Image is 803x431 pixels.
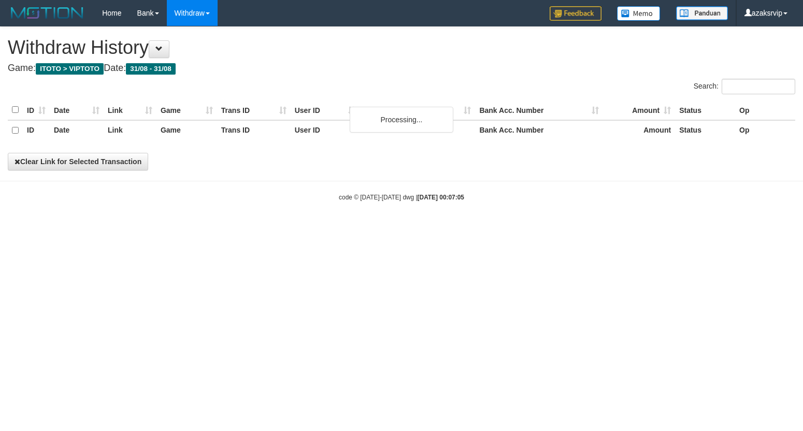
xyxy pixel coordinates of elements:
th: Link [104,100,156,120]
span: 31/08 - 31/08 [126,63,176,75]
th: ID [23,100,50,120]
th: Status [675,100,735,120]
th: Op [735,100,795,120]
th: Link [104,120,156,140]
img: Feedback.jpg [550,6,601,21]
small: code © [DATE]-[DATE] dwg | [339,194,464,201]
th: Trans ID [217,120,291,140]
th: Bank Acc. Name [360,100,476,120]
th: Amount [603,120,675,140]
input: Search: [722,79,795,94]
th: Date [50,100,104,120]
th: Trans ID [217,100,291,120]
h1: Withdraw History [8,37,795,58]
span: ITOTO > VIPTOTO [36,63,104,75]
h4: Game: Date: [8,63,795,74]
img: panduan.png [676,6,728,20]
th: Op [735,120,795,140]
th: Game [156,100,217,120]
th: Status [675,120,735,140]
strong: [DATE] 00:07:05 [418,194,464,201]
img: MOTION_logo.png [8,5,87,21]
th: User ID [291,120,360,140]
th: User ID [291,100,360,120]
th: Bank Acc. Number [475,100,603,120]
th: Game [156,120,217,140]
th: Bank Acc. Number [475,120,603,140]
div: Processing... [350,107,453,133]
th: ID [23,120,50,140]
th: Date [50,120,104,140]
button: Clear Link for Selected Transaction [8,153,148,170]
img: Button%20Memo.svg [617,6,661,21]
th: Amount [603,100,675,120]
label: Search: [694,79,795,94]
